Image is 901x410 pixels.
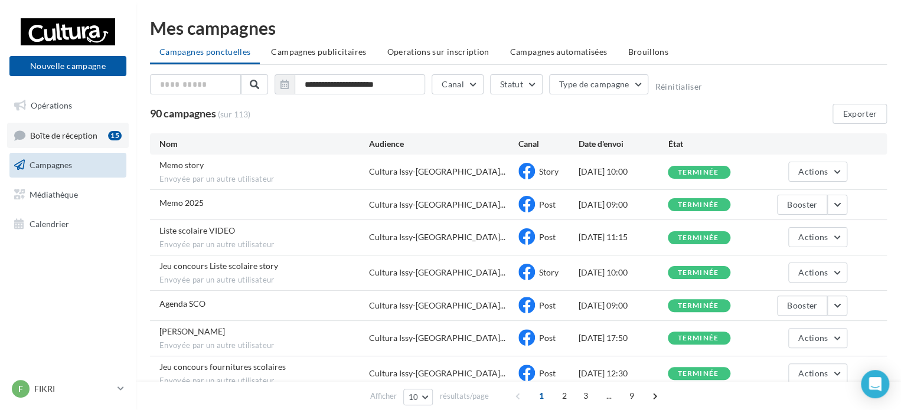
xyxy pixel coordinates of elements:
span: Actions [798,368,828,378]
span: 90 campagnes [150,107,216,120]
span: 9 [622,386,641,405]
button: Booster [777,195,827,215]
span: Story [539,166,559,176]
div: [DATE] 09:00 [578,199,668,211]
span: Afficher [370,391,397,402]
button: Actions [788,363,847,383]
button: Exporter [833,104,887,124]
a: Médiathèque [7,182,129,207]
span: Agenda SCO [159,299,205,309]
span: Memo story [159,160,204,170]
span: Jeu concours fournitures scolaires [159,362,286,372]
button: Statut [490,74,543,94]
span: (sur 113) [218,109,250,120]
button: Nouvelle campagne [9,56,126,76]
div: [DATE] 12:30 [578,368,668,379]
button: Canal [432,74,484,94]
button: Actions [788,263,847,283]
span: Actions [798,166,828,176]
span: Envoyée par un autre utilisateur [159,376,369,386]
span: 10 [409,392,419,402]
div: [DATE] 17:50 [578,332,668,344]
div: Mes campagnes [150,19,887,37]
span: Liste scolaire VIDEO [159,225,235,235]
a: Opérations [7,93,129,118]
button: Actions [788,227,847,247]
div: État [668,138,758,150]
span: Post [539,232,556,242]
span: Envoyée par un autre utilisateur [159,174,369,185]
span: Cultura Issy-[GEOGRAPHIC_DATA]... [369,368,505,379]
div: terminée [677,334,719,342]
button: 10 [403,389,433,405]
span: Campagnes [30,160,72,170]
div: Canal [518,138,578,150]
span: Brouillons [628,47,668,57]
div: [DATE] 11:15 [578,231,668,243]
div: [DATE] 10:00 [578,267,668,278]
span: Cultura Issy-[GEOGRAPHIC_DATA]... [369,199,505,211]
button: Booster [777,296,827,316]
div: terminée [677,234,719,242]
span: résultats/page [439,391,488,402]
div: [DATE] 09:00 [578,300,668,311]
span: Post [539,199,556,209]
span: Jeu concours Liste scolaire story [159,261,278,271]
span: Envoyée par un autre utilisateur [159,240,369,250]
button: Type de campagne [549,74,649,94]
div: [DATE] 10:00 [578,166,668,178]
div: terminée [677,370,719,378]
div: Audience [369,138,518,150]
div: terminée [677,201,719,209]
span: Campagnes publicitaires [271,47,366,57]
span: Actions [798,267,828,277]
span: Actions [798,333,828,343]
span: Calendrier [30,218,69,228]
span: Médiathèque [30,189,78,199]
span: Post [539,333,556,343]
span: Sabrina Carpenter [159,326,225,336]
span: Story [539,267,559,277]
div: Open Intercom Messenger [861,370,889,398]
a: Campagnes [7,153,129,178]
div: 15 [108,131,122,140]
p: FIKRI [34,383,113,395]
span: 3 [576,386,595,405]
a: Calendrier [7,212,129,237]
span: Cultura Issy-[GEOGRAPHIC_DATA]... [369,267,505,278]
div: terminée [677,269,719,277]
button: Réinitialiser [655,82,702,91]
span: Envoyée par un autre utilisateur [159,340,369,351]
div: Nom [159,138,369,150]
span: Cultura Issy-[GEOGRAPHIC_DATA]... [369,166,505,178]
span: Campagnes automatisées [510,47,608,57]
span: Cultura Issy-[GEOGRAPHIC_DATA]... [369,231,505,243]
a: F FIKRI [9,378,126,400]
button: Actions [788,162,847,182]
span: ... [599,386,618,405]
span: Operations sur inscription [387,47,489,57]
span: Cultura Issy-[GEOGRAPHIC_DATA]... [369,332,505,344]
span: Boîte de réception [30,130,97,140]
span: Memo 2025 [159,198,204,208]
span: F [18,383,23,395]
div: Date d'envoi [578,138,668,150]
span: Post [539,368,556,378]
button: Actions [788,328,847,348]
span: Opérations [31,100,72,110]
span: Post [539,300,556,310]
a: Boîte de réception15 [7,123,129,148]
span: Envoyée par un autre utilisateur [159,275,369,286]
span: 1 [532,386,551,405]
div: terminée [677,302,719,310]
div: terminée [677,169,719,176]
span: 2 [555,386,574,405]
span: Actions [798,232,828,242]
span: Cultura Issy-[GEOGRAPHIC_DATA]... [369,300,505,311]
